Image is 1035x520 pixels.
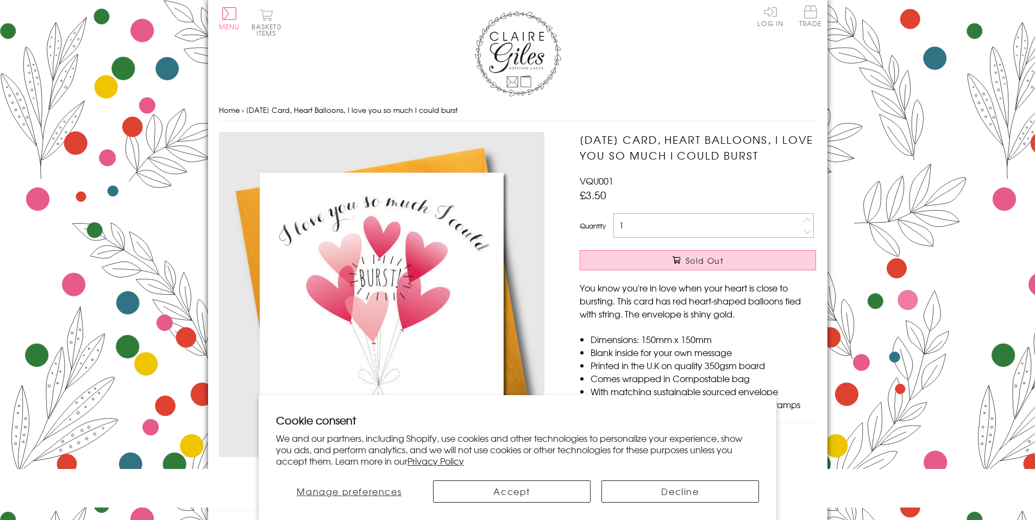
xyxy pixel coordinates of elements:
li: Comes wrapped in Compostable bag [591,372,816,385]
a: Privacy Policy [407,454,464,467]
button: Accept [433,480,591,503]
li: With matching sustainable sourced envelope [591,385,816,398]
a: Log In [757,5,783,27]
span: £3.50 [580,187,606,202]
li: Blank inside for your own message [591,346,816,359]
span: › [242,105,244,115]
p: We and our partners, including Shopify, use cookies and other technologies to personalize your ex... [276,433,759,466]
h1: [DATE] Card, Heart Balloons, I love you so much I could burst [580,132,816,163]
span: 0 items [256,22,281,38]
h2: Cookie consent [276,413,759,428]
img: Claire Giles Greetings Cards [474,11,561,97]
span: Trade [799,5,822,27]
button: Manage preferences [276,480,422,503]
button: Menu [219,7,240,30]
li: Printed in the U.K on quality 350gsm board [591,359,816,372]
nav: breadcrumbs [219,99,817,122]
li: Dimensions: 150mm x 150mm [591,333,816,346]
button: Basket0 items [252,9,281,36]
span: Sold Out [686,255,724,266]
span: Menu [219,22,240,31]
span: [DATE] Card, Heart Balloons, I love you so much I could burst [246,105,457,115]
img: Valentine's Day Card, Heart Balloons, I love you so much I could burst [219,132,545,457]
button: Decline [601,480,759,503]
a: Home [219,105,240,115]
a: Trade [799,5,822,29]
span: Manage preferences [297,485,402,498]
span: VQU001 [580,174,613,187]
p: You know you're in love when your heart is close to bursting. This card has red heart-shaped ball... [580,281,816,320]
button: Sold Out [580,250,816,270]
label: Quantity [580,221,606,231]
